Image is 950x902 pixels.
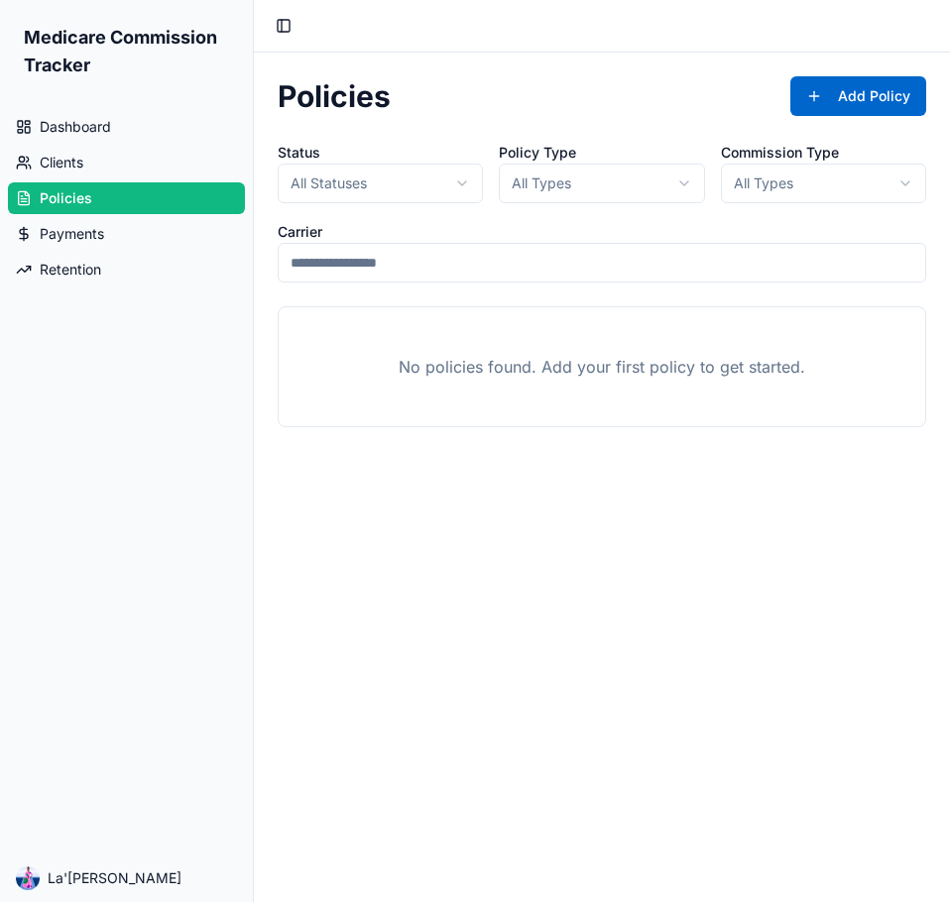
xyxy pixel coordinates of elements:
a: Payments [8,218,245,250]
label: Policy Type [499,144,576,161]
span: Dashboard [40,117,111,137]
h1: Policies [278,78,391,114]
h1: Medicare Commission Tracker [24,24,229,79]
label: Carrier [278,223,322,240]
img: ACg8ocKbHvfVxoZqxb2pmqqw4LC32hWVMeAPLbKYkWcR34k75YusL7nH=s96-c [16,866,40,890]
label: Commission Type [721,144,839,161]
a: Policies [8,182,245,214]
a: Clients [8,147,245,178]
button: Add Policy [790,76,926,116]
button: La'[PERSON_NAME] [8,862,245,894]
a: Retention [8,254,245,285]
div: No policies found. Add your first policy to get started. [278,306,926,427]
span: La'[PERSON_NAME] [48,868,181,888]
label: Status [278,144,320,161]
span: Retention [40,260,101,280]
span: Policies [40,188,92,208]
span: Payments [40,224,104,244]
a: Dashboard [8,111,245,143]
span: Clients [40,153,83,172]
